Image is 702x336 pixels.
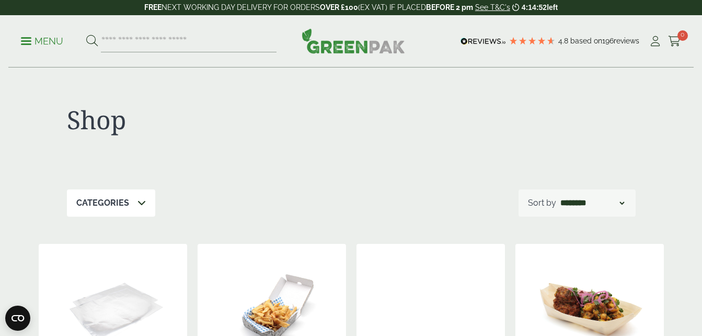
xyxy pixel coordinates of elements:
[475,3,510,12] a: See T&C's
[614,37,639,45] span: reviews
[21,35,63,48] p: Menu
[528,197,556,209] p: Sort by
[509,36,556,46] div: 4.79 Stars
[302,28,405,53] img: GreenPak Supplies
[602,37,614,45] span: 196
[426,3,473,12] strong: BEFORE 2 pm
[461,38,506,45] img: REVIEWS.io
[547,3,558,12] span: left
[668,33,681,49] a: 0
[570,37,602,45] span: Based on
[76,197,129,209] p: Categories
[144,3,162,12] strong: FREE
[649,36,662,47] i: My Account
[522,3,547,12] span: 4:14:52
[5,306,30,331] button: Open CMP widget
[558,37,570,45] span: 4.8
[558,197,626,209] select: Shop order
[320,3,358,12] strong: OVER £100
[67,105,351,135] h1: Shop
[668,36,681,47] i: Cart
[21,35,63,46] a: Menu
[677,30,688,41] span: 0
